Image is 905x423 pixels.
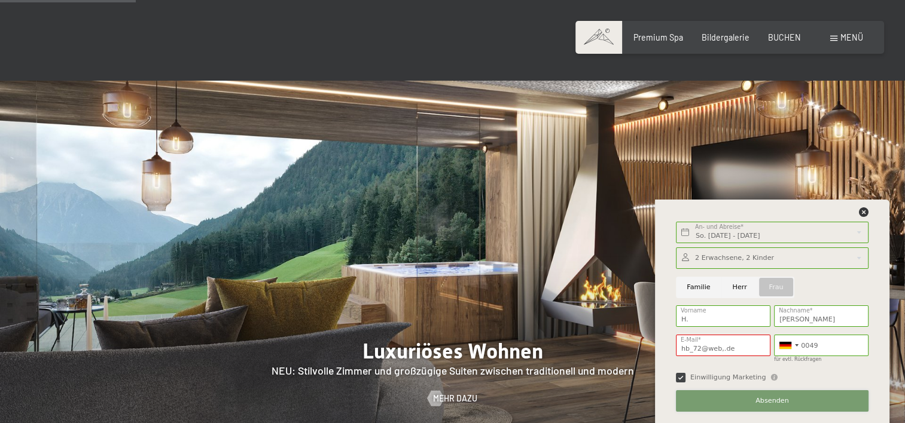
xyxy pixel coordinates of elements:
[775,335,802,355] div: Germany (Deutschland): +49
[774,335,869,356] input: 01512 3456789
[840,32,863,42] span: Menü
[633,32,683,42] a: Premium Spa
[702,32,749,42] a: Bildergalerie
[690,373,766,382] span: Einwilligung Marketing
[768,32,801,42] a: BUCHEN
[774,357,821,362] label: für evtl. Rückfragen
[433,393,477,404] span: Mehr dazu
[428,393,477,404] a: Mehr dazu
[755,396,789,406] span: Absenden
[676,390,869,412] button: Absenden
